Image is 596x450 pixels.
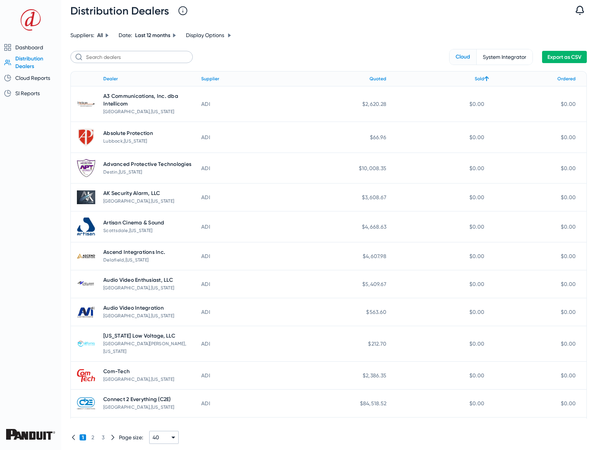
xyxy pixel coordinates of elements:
div: Quoted [370,75,386,83]
span: $4,668.63 [299,223,386,231]
span: Connect 2 Everything (C2E) [103,396,171,403]
span: $3,608.67 [299,193,386,201]
img: gsTtzOHtcUu9cNPPO3VXjw.jpg [77,306,95,318]
span: $0.00 [397,193,484,201]
img: Panduit_637909134738395576.png [6,429,55,440]
span: Last 12 months [135,32,170,39]
img: RIazy4dysEmconrxgeCXLQ.png [77,128,95,147]
span: $0.00 [495,100,576,108]
span: ADI [201,224,210,230]
div: Lubbock , [US_STATE] [103,137,195,145]
span: $0.00 [397,223,484,231]
span: Distribution Dealers [70,5,169,17]
span: All [97,32,103,39]
img: TepDu4_5sU2mj16-Xwdfvw.jpg [77,216,95,237]
div: Sold [397,75,489,83]
button: Export as CSV [542,51,587,63]
div: Dealer [103,75,195,83]
span: $0.00 [495,133,576,141]
span: Com-Tech [103,368,130,375]
span: $0.00 [495,308,576,316]
div: Ordered [557,75,576,83]
span: $5,409.67 [299,280,386,288]
span: A3 Communications, Inc. dba Intellicom [103,93,195,108]
div: Delafield , [US_STATE] [103,256,195,264]
img: e3LdXQ2UxkiqwSV473gzAA.png [77,339,95,348]
span: ADI [201,341,210,347]
span: $212.70 [299,340,386,348]
div: Sold [475,75,484,83]
span: ADI [201,253,210,259]
span: $0.00 [397,400,484,407]
span: $0.00 [495,223,576,231]
span: Cloud [449,49,476,65]
span: Distribution Dealers [15,55,43,70]
span: Advanced Protective Technologies [103,161,191,168]
span: [US_STATE] Low Voltage, LLC [103,332,175,340]
span: ADI [201,194,210,200]
span: $0.00 [397,252,484,260]
div: Scottsdale , [US_STATE] [103,227,195,234]
span: $0.00 [397,308,484,316]
span: Date: [119,32,132,38]
span: Audio Video Enthusiast, LLC [103,276,173,284]
div: Supplier [201,75,219,83]
span: $0.00 [495,340,576,348]
div: [GEOGRAPHIC_DATA] , [US_STATE] [103,312,195,320]
span: ADI [201,400,210,406]
div: Ordered [495,75,580,83]
div: [GEOGRAPHIC_DATA] , [US_STATE] [103,197,195,205]
span: Page size: [119,434,143,440]
span: $563.60 [299,308,386,316]
img: Qf1AN94AAUW6zBR0RqVPuA.png [77,277,95,291]
span: ADI [201,101,210,107]
span: SI Reports [15,90,40,96]
span: ADI [201,134,210,140]
span: $0.00 [397,164,484,172]
span: Audio Video Integration [103,304,164,312]
span: ADI [201,309,210,315]
span: Suppliers: [70,32,94,38]
span: $0.00 [495,372,576,379]
span: ADI [201,281,210,287]
span: $0.00 [397,280,484,288]
span: $0.00 [495,164,576,172]
div: [GEOGRAPHIC_DATA] , [US_STATE] [103,403,195,411]
div: [GEOGRAPHIC_DATA][PERSON_NAME] , [US_STATE] [103,340,195,355]
span: 40 [153,434,160,440]
div: Dealer [103,75,118,83]
span: $0.00 [397,100,484,108]
span: $0.00 [495,280,576,288]
img: SAxVX1XTh0OnvbmTBtKyuA.png [77,253,95,259]
img: MvI2aqtsJk-Sb5I6UDIUhg.jpg [77,101,95,106]
span: ADI [201,372,210,379]
span: 2 [89,434,96,440]
span: Artisan Cinema & Sound [103,219,164,227]
span: $0.00 [397,372,484,379]
img: 8gkK5mBP2EmP66Voephi0A.png [77,397,95,409]
span: Dashboard [15,44,43,50]
img: XJ9kv1gO5k6I3ImixkgRgg.jpg [77,159,95,177]
span: $84,518.52 [299,400,386,407]
span: Cloud Reports [15,75,50,81]
div: [GEOGRAPHIC_DATA] , [US_STATE] [103,108,195,115]
span: Absolute Protection [103,130,153,137]
span: $0.00 [397,133,484,141]
span: $10,008.35 [299,164,386,172]
span: $0.00 [397,340,484,348]
span: AK Security Alarm, LLC [103,190,160,197]
span: System Integrator [477,49,532,65]
span: ADI [201,165,210,171]
div: [GEOGRAPHIC_DATA] , [US_STATE] [103,375,195,383]
span: $2,620.28 [299,100,386,108]
span: Display Options [186,32,224,38]
span: $4,607.98 [299,252,386,260]
div: Destin , [US_STATE] [103,168,195,176]
span: $0.00 [495,193,576,201]
span: Ascend Integrations Inc. [103,249,165,256]
div: Supplier [201,75,293,83]
span: $2,386.35 [299,372,386,379]
span: 3 [99,434,107,440]
span: $0.00 [495,252,576,260]
span: $0.00 [495,400,576,407]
